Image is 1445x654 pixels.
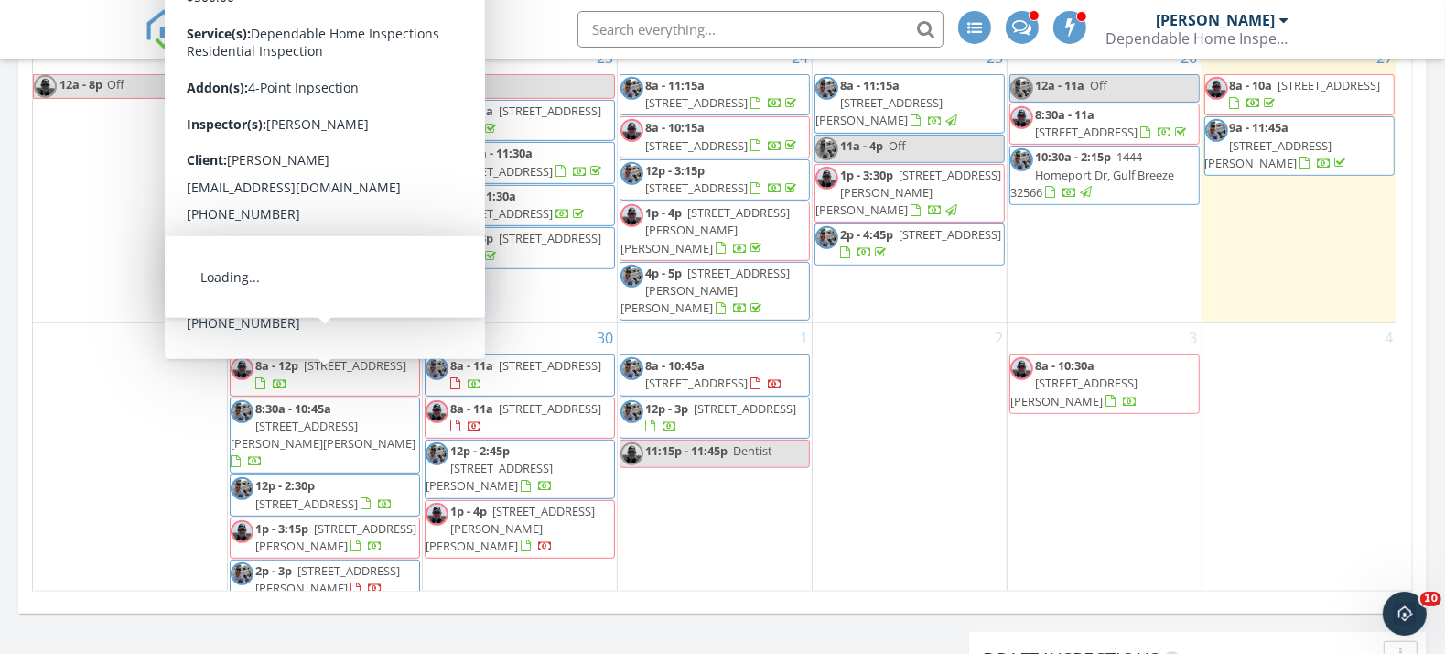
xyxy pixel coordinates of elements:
[620,159,810,201] a: 12p - 3:15p [STREET_ADDRESS]
[255,357,406,391] a: 8a - 12p [STREET_ADDRESS]
[620,119,643,142] img: jim_photo.jpg
[1035,148,1111,165] span: 10:30a - 2:15p
[255,562,400,596] a: 2p - 3p [STREET_ADDRESS][PERSON_NAME]
[620,204,790,256] span: [STREET_ADDRESS][PERSON_NAME][PERSON_NAME]
[425,398,615,439] a: 8a - 11a [STREET_ADDRESS]
[425,354,615,396] a: 8a - 11a [STREET_ADDRESS]
[255,145,315,161] span: 12p - 2:15p
[1205,77,1228,100] img: jim_photo.jpg
[304,357,406,374] span: [STREET_ADDRESS]
[1010,77,1033,100] img: 20200214_082602.jpg
[423,323,618,604] td: Go to September 30, 2025
[812,43,1007,323] td: Go to September 25, 2025
[1035,77,1084,93] span: 12a - 11a
[450,205,553,222] span: [STREET_ADDRESS]
[645,375,748,391] span: [STREET_ADDRESS]
[620,265,643,288] img: 20200214_082602.jpg
[645,400,688,417] span: 12p - 3p
[255,477,315,494] span: 12p - 2:30p
[1420,592,1441,606] span: 10
[255,120,358,136] span: [STREET_ADDRESS]
[231,400,415,470] a: 8:30a - 10:45a [STREET_ADDRESS][PERSON_NAME][PERSON_NAME]
[1278,77,1381,93] span: [STREET_ADDRESS]
[426,503,595,554] span: [STREET_ADDRESS][PERSON_NAME][PERSON_NAME]
[426,442,448,465] img: 20200214_082602.jpg
[620,77,643,100] img: 20200214_082602.jpg
[450,230,493,246] span: 12p - 3p
[620,354,810,396] a: 8a - 10:45a [STREET_ADDRESS]
[812,323,1007,604] td: Go to October 2, 2025
[398,323,422,353] a: Go to September 29, 2025
[815,77,960,128] a: 8a - 11:15a [STREET_ADDRESS][PERSON_NAME]
[450,503,487,519] span: 1p - 4p
[231,103,253,125] img: 20200214_082602.jpg
[1035,357,1095,374] span: 8a - 10:30a
[255,477,393,511] a: 12p - 2:30p [STREET_ADDRESS]
[426,188,448,211] img: 20200214_082602.jpg
[1105,29,1289,48] div: Dependable Home Inspections LLC
[577,11,944,48] input: Search everything...
[1035,124,1138,140] span: [STREET_ADDRESS]
[1205,137,1332,171] span: [STREET_ADDRESS][PERSON_NAME]
[620,74,810,115] a: 8a - 11:15a [STREET_ADDRESS]
[620,262,810,322] a: 4p - 5p [STREET_ADDRESS][PERSON_NAME][PERSON_NAME]
[230,560,420,601] a: 2p - 3p [STREET_ADDRESS][PERSON_NAME]
[815,137,838,160] img: 20200214_082602.jpg
[645,204,682,221] span: 1p - 4p
[1007,43,1202,323] td: Go to September 26, 2025
[33,43,228,323] td: Go to September 21, 2025
[1010,375,1138,409] span: [STREET_ADDRESS][PERSON_NAME]
[815,167,838,190] img: jim_photo.jpg
[620,357,643,380] img: 20200214_082602.jpg
[840,77,900,93] span: 8a - 11:15a
[840,167,893,183] span: 1p - 3:30p
[255,520,416,554] span: [STREET_ADDRESS][PERSON_NAME]
[645,265,682,281] span: 4p - 5p
[231,145,253,168] img: 20200214_082602.jpg
[1009,146,1200,205] a: 10:30a - 2:15p 1444 Homeport Dr, Gulf Breeze 32566
[1383,592,1427,636] iframe: Intercom live chat
[620,265,790,316] span: [STREET_ADDRESS][PERSON_NAME][PERSON_NAME]
[1230,119,1289,136] span: 9a - 11:45a
[1204,74,1395,115] a: 8a - 10a [STREET_ADDRESS]
[231,418,415,452] span: [STREET_ADDRESS][PERSON_NAME][PERSON_NAME]
[425,500,615,560] a: 1p - 4p [STREET_ADDRESS][PERSON_NAME][PERSON_NAME]
[814,74,1005,134] a: 8a - 11:15a [STREET_ADDRESS][PERSON_NAME]
[450,442,510,459] span: 12p - 2:45p
[991,323,1007,353] a: Go to October 2, 2025
[1009,354,1200,414] a: 8a - 10:30a [STREET_ADDRESS][PERSON_NAME]
[899,226,1001,243] span: [STREET_ADDRESS]
[645,94,748,111] span: [STREET_ADDRESS]
[645,119,800,153] a: 8a - 10:15a [STREET_ADDRESS]
[425,185,615,226] a: 11a - 11:30a [STREET_ADDRESS]
[1035,106,1095,123] span: 8:30a - 11a
[231,562,253,585] img: 20200214_082602.jpg
[645,357,782,391] a: 8a - 10:45a [STREET_ADDRESS]
[645,119,705,136] span: 8a - 10:15a
[255,562,400,596] span: [STREET_ADDRESS][PERSON_NAME]
[645,162,800,196] a: 12p - 3:15p [STREET_ADDRESS]
[33,323,228,604] td: Go to September 28, 2025
[231,400,253,423] img: 20200214_082602.jpg
[230,474,420,516] a: 12p - 2:30p [STREET_ADDRESS]
[426,103,448,125] img: 20200214_082602.jpg
[450,188,516,204] span: 11a - 11:30a
[450,103,601,136] a: 8a - 11a [STREET_ADDRESS]
[255,520,416,554] a: 1p - 3:15p [STREET_ADDRESS][PERSON_NAME]
[815,94,943,128] span: [STREET_ADDRESS][PERSON_NAME]
[231,520,253,543] img: jim_photo.jpg
[1186,323,1202,353] a: Go to October 3, 2025
[228,43,423,323] td: Go to September 22, 2025
[450,400,493,417] span: 8a - 11a
[889,137,906,154] span: Off
[645,180,748,196] span: [STREET_ADDRESS]
[814,223,1005,265] a: 2p - 4:45p [STREET_ADDRESS]
[499,230,601,246] span: [STREET_ADDRESS]
[230,100,420,141] a: 8a - 10:30a [STREET_ADDRESS]
[645,442,728,459] span: 11:15p - 11:45p
[645,77,800,111] a: 8a - 11:15a [STREET_ADDRESS]
[1010,148,1033,171] img: 20200214_082602.jpg
[1202,323,1396,604] td: Go to October 4, 2025
[59,75,103,98] span: 12a - 8p
[426,400,448,423] img: jim_photo.jpg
